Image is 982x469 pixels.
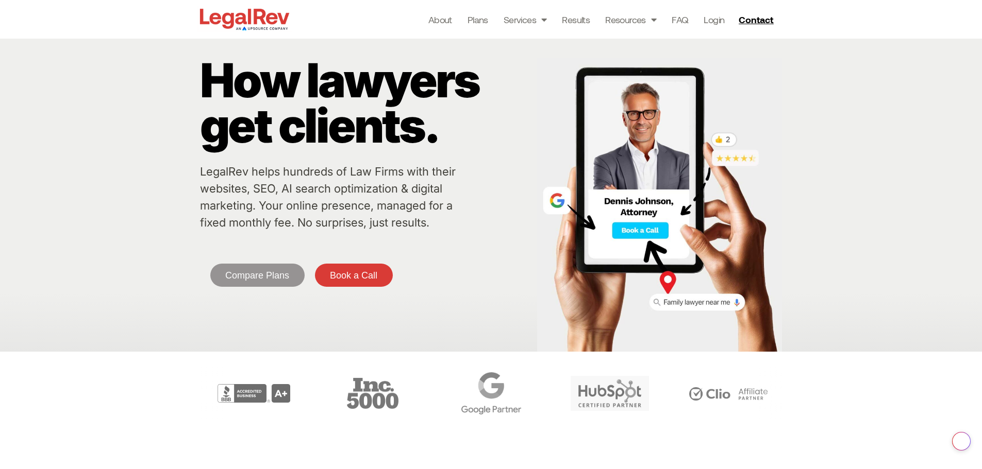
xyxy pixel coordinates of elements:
[672,367,785,420] div: 6 / 6
[468,12,488,27] a: Plans
[605,12,656,27] a: Resources
[735,11,780,28] a: Contact
[210,264,305,287] a: Compare Plans
[315,264,393,287] a: Book a Call
[197,367,311,420] div: 2 / 6
[704,12,724,27] a: Login
[553,367,667,420] div: 5 / 6
[200,58,532,148] p: How lawyers get clients.
[739,15,773,24] span: Contact
[200,165,456,229] a: LegalRev helps hundreds of Law Firms with their websites, SEO, AI search optimization & digital m...
[197,367,785,420] div: Carousel
[672,12,688,27] a: FAQ
[316,367,429,420] div: 3 / 6
[562,12,590,27] a: Results
[504,12,547,27] a: Services
[330,271,377,280] span: Book a Call
[225,271,289,280] span: Compare Plans
[435,367,548,420] div: 4 / 6
[428,12,725,27] nav: Menu
[428,12,452,27] a: About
